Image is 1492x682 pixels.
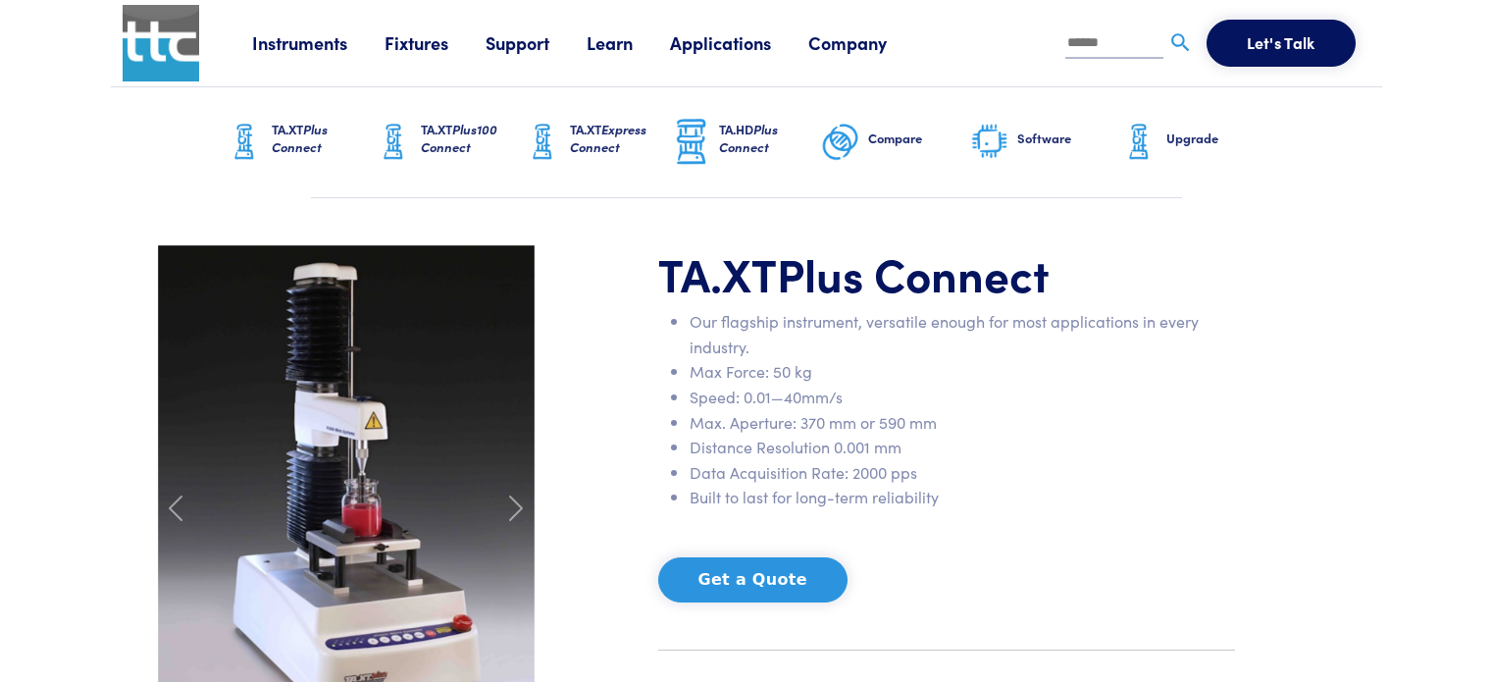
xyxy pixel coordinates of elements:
a: TA.XTPlus100 Connect [374,87,523,197]
h6: Compare [868,130,970,147]
h6: TA.XT [421,121,523,156]
img: ta-xt-graphic.png [225,118,264,167]
img: software-graphic.png [970,122,1009,163]
img: ta-xt-graphic.png [1119,118,1158,167]
a: Compare [821,87,970,197]
li: Max Force: 50 kg [690,359,1235,385]
a: Instruments [252,30,385,55]
span: Express Connect [570,120,646,156]
h6: Software [1017,130,1119,147]
span: Plus100 Connect [421,120,497,156]
li: Speed: 0.01—40mm/s [690,385,1235,410]
button: Let's Talk [1207,20,1356,67]
h1: TA.XT [658,245,1235,302]
span: Plus Connect [777,241,1050,304]
img: ta-hd-graphic.png [672,117,711,168]
a: Software [970,87,1119,197]
span: Plus Connect [272,120,328,156]
img: compare-graphic.png [821,118,860,167]
h6: TA.XT [272,121,374,156]
button: Get a Quote [658,557,848,603]
span: Plus Connect [719,120,778,156]
a: Applications [670,30,808,55]
a: Support [486,30,587,55]
a: Fixtures [385,30,486,55]
img: ta-xt-graphic.png [523,118,562,167]
a: TA.XTPlus Connect [225,87,374,197]
h6: Upgrade [1166,130,1268,147]
h6: TA.HD [719,121,821,156]
img: ttc_logo_1x1_v1.0.png [123,5,199,81]
li: Our flagship instrument, versatile enough for most applications in every industry. [690,309,1235,359]
a: TA.HDPlus Connect [672,87,821,197]
li: Built to last for long-term reliability [690,485,1235,510]
img: ta-xt-graphic.png [374,118,413,167]
h6: TA.XT [570,121,672,156]
a: Learn [587,30,670,55]
a: Company [808,30,924,55]
a: TA.XTExpress Connect [523,87,672,197]
li: Data Acquisition Rate: 2000 pps [690,460,1235,486]
a: Upgrade [1119,87,1268,197]
li: Max. Aperture: 370 mm or 590 mm [690,410,1235,436]
li: Distance Resolution 0.001 mm [690,435,1235,460]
